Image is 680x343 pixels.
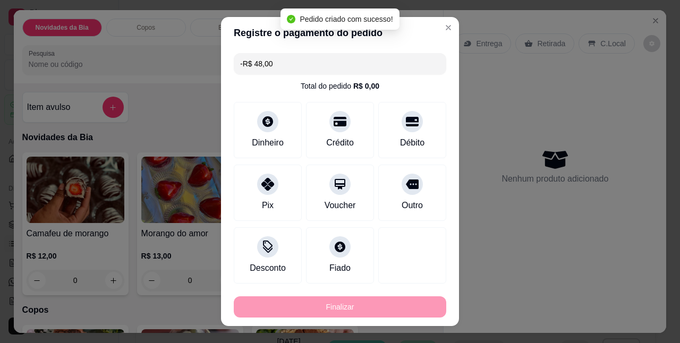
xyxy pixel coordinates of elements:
div: R$ 0,00 [353,81,379,91]
button: Close [440,19,457,36]
div: Débito [400,136,424,149]
div: Dinheiro [252,136,284,149]
div: Fiado [329,262,351,275]
span: check-circle [287,15,295,23]
div: Outro [402,199,423,212]
input: Ex.: hambúrguer de cordeiro [240,53,440,74]
div: Pix [262,199,274,212]
div: Desconto [250,262,286,275]
div: Total do pedido [301,81,379,91]
span: Pedido criado com sucesso! [300,15,393,23]
header: Registre o pagamento do pedido [221,17,459,49]
div: Crédito [326,136,354,149]
div: Voucher [325,199,356,212]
